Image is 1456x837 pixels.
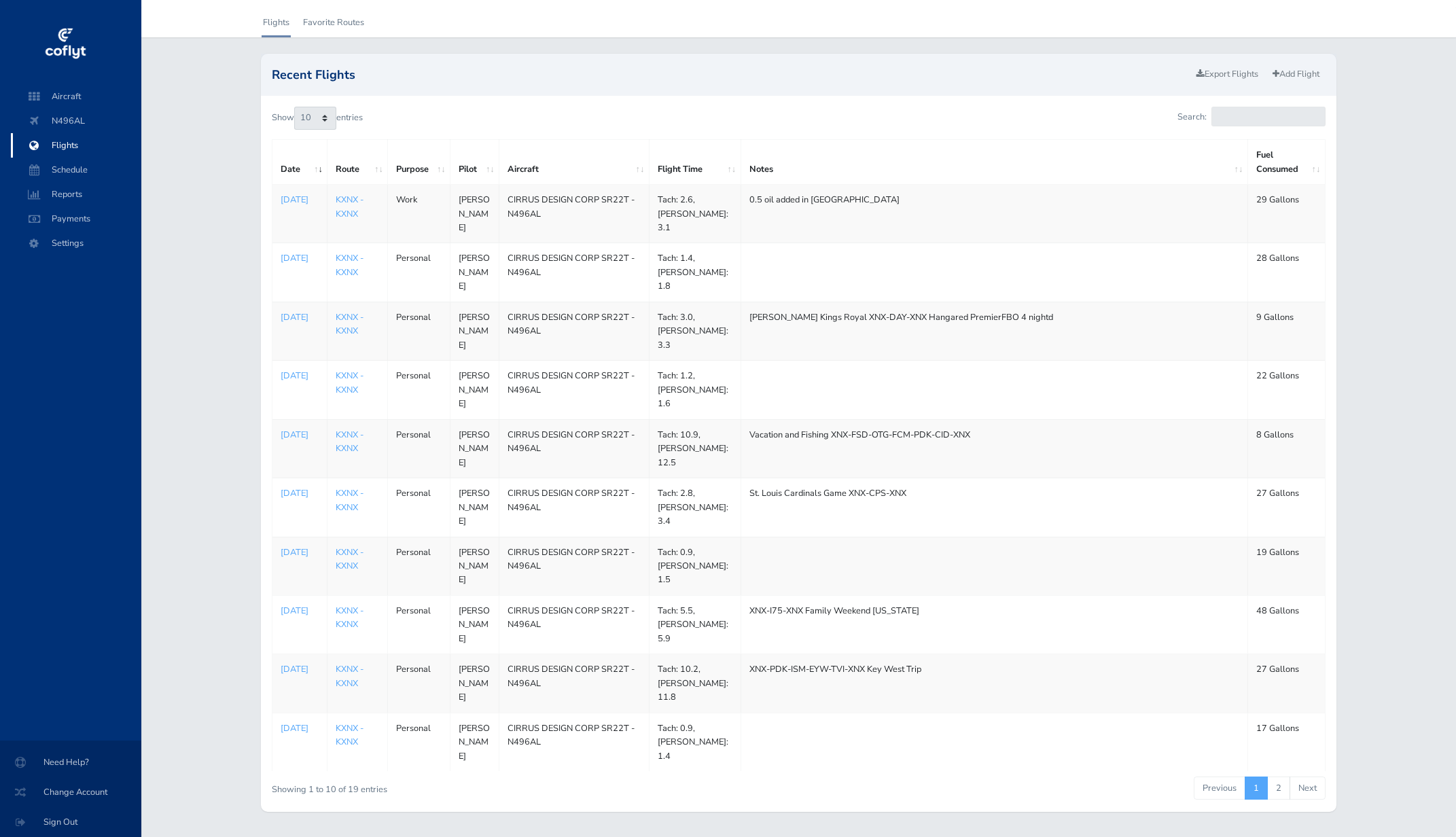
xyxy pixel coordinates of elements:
td: CIRRUS DESIGN CORP SR22T - N496AL [499,185,650,243]
td: [PERSON_NAME] [450,537,499,595]
h2: Recent Flights [272,69,1190,81]
select: Showentries [294,107,336,130]
td: CIRRUS DESIGN CORP SR22T - N496AL [499,537,650,595]
td: Tach: 10.9, [PERSON_NAME]: 12.5 [649,419,741,478]
td: Personal [388,361,450,419]
a: Flights [262,7,291,37]
td: 19 Gallons [1247,537,1325,595]
a: [DATE] [281,310,319,324]
td: CIRRUS DESIGN CORP SR22T - N496AL [499,595,650,654]
span: Aircraft [24,84,128,109]
td: [PERSON_NAME] [450,361,499,419]
span: Reports [24,182,128,207]
a: KXNX - KXNX [336,429,363,455]
td: [PERSON_NAME] [450,243,499,302]
label: Show entries [272,107,363,130]
a: [DATE] [281,369,319,382]
span: Settings [24,231,128,255]
span: N496AL [24,109,128,133]
td: Tach: 1.2, [PERSON_NAME]: 1.6 [649,361,741,419]
a: KXNX - KXNX [336,370,363,395]
a: KXNX - KXNX [336,311,363,337]
td: CIRRUS DESIGN CORP SR22T - N496AL [499,419,650,478]
span: Need Help? [16,750,125,774]
div: Showing 1 to 10 of 19 entries [272,775,700,796]
td: Personal [388,713,450,771]
span: Flights [24,133,128,158]
td: Tach: 10.2, [PERSON_NAME]: 11.8 [649,654,741,713]
td: Personal [388,654,450,713]
a: [DATE] [281,251,319,265]
td: 8 Gallons [1247,419,1325,478]
td: 27 Gallons [1247,654,1325,713]
td: 0.5 oil added in [GEOGRAPHIC_DATA] [741,185,1247,243]
td: 48 Gallons [1247,595,1325,654]
td: [PERSON_NAME] [450,595,499,654]
td: [PERSON_NAME] [450,302,499,360]
a: KXNX - KXNX [336,252,363,278]
td: Tach: 2.6, [PERSON_NAME]: 3.1 [649,185,741,243]
th: Route: activate to sort column ascending [327,140,388,185]
th: Flight Time: activate to sort column ascending [649,140,741,185]
td: CIRRUS DESIGN CORP SR22T - N496AL [499,243,650,302]
td: Tach: 2.8, [PERSON_NAME]: 3.4 [649,478,741,537]
span: Sign Out [16,810,125,834]
th: Purpose: activate to sort column ascending [388,140,450,185]
a: KXNX - KXNX [336,546,363,572]
td: CIRRUS DESIGN CORP SR22T - N496AL [499,713,650,771]
td: CIRRUS DESIGN CORP SR22T - N496AL [499,478,650,537]
td: 9 Gallons [1247,302,1325,360]
a: [DATE] [281,662,319,676]
td: Work [388,185,450,243]
td: CIRRUS DESIGN CORP SR22T - N496AL [499,654,650,713]
td: Personal [388,243,450,302]
td: Personal [388,595,450,654]
th: Aircraft: activate to sort column ascending [499,140,650,185]
td: Tach: 3.0, [PERSON_NAME]: 3.3 [649,302,741,360]
td: Tach: 1.4, [PERSON_NAME]: 1.8 [649,243,741,302]
td: Tach: 0.9, [PERSON_NAME]: 1.4 [649,713,741,771]
th: Fuel Consumed: activate to sort column ascending [1247,140,1325,185]
label: Search: [1177,107,1325,126]
a: 1 [1245,777,1268,800]
a: Export Flights [1190,65,1264,84]
a: [DATE] [281,428,319,442]
td: Tach: 0.9, [PERSON_NAME]: 1.5 [649,537,741,595]
a: KXNX - KXNX [336,663,363,689]
td: Personal [388,419,450,478]
a: [DATE] [281,546,319,559]
a: [DATE] [281,486,319,500]
a: Next [1290,777,1326,800]
a: [DATE] [281,722,319,735]
td: [PERSON_NAME] [450,478,499,537]
a: [DATE] [281,604,319,618]
td: XNX-I75-XNX Family Weekend [US_STATE] [741,595,1247,654]
td: Personal [388,478,450,537]
td: 28 Gallons [1247,243,1325,302]
a: KXNX - KXNX [336,605,363,630]
img: coflyt logo [43,24,88,65]
td: [PERSON_NAME] [450,713,499,771]
a: Add Flight [1266,65,1326,84]
a: [DATE] [281,193,319,207]
th: Pilot: activate to sort column ascending [450,140,499,185]
span: Payments [24,207,128,231]
a: KXNX - KXNX [336,722,363,748]
a: KXNX - KXNX [336,194,363,219]
td: [PERSON_NAME] [450,654,499,713]
input: Search: [1211,107,1326,126]
span: Schedule [24,158,128,182]
td: 22 Gallons [1247,361,1325,419]
td: [PERSON_NAME] [450,419,499,478]
td: 27 Gallons [1247,478,1325,537]
td: 29 Gallons [1247,185,1325,243]
a: KXNX - KXNX [336,487,363,513]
